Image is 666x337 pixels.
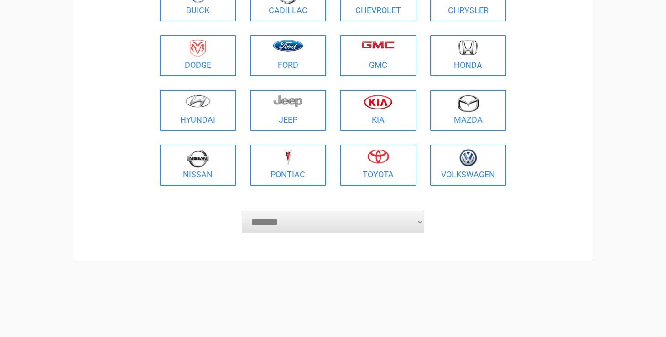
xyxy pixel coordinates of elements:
img: dodge [190,40,206,57]
img: toyota [367,149,389,164]
a: Ford [250,35,327,76]
img: gmc [361,41,395,49]
img: honda [458,40,478,56]
a: Hyundai [160,90,236,131]
img: hyundai [185,94,211,108]
a: Mazda [430,90,507,131]
a: Kia [340,90,416,131]
img: volkswagen [459,149,477,167]
a: Volkswagen [430,145,507,186]
img: mazda [457,94,479,112]
img: ford [273,40,303,52]
a: Dodge [160,35,236,76]
img: pontiac [283,149,292,166]
a: Nissan [160,145,236,186]
a: Jeep [250,90,327,131]
img: nissan [187,149,209,168]
a: Pontiac [250,145,327,186]
a: Toyota [340,145,416,186]
img: jeep [273,94,302,107]
a: Honda [430,35,507,76]
img: kia [364,94,392,109]
a: GMC [340,35,416,76]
